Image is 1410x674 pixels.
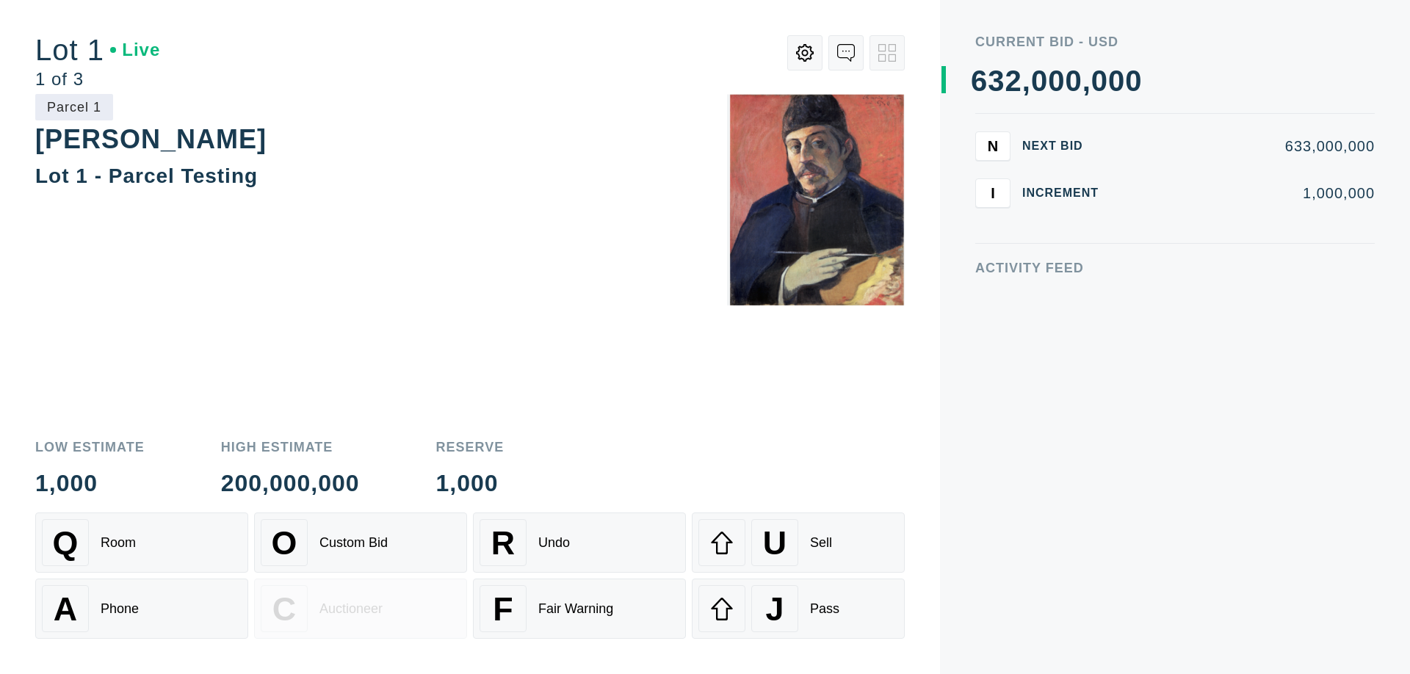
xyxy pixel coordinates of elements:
div: 1,000,000 [1122,186,1375,200]
span: J [765,590,784,628]
div: 0 [1125,66,1142,95]
div: 0 [1031,66,1048,95]
div: 1 of 3 [35,70,160,88]
div: Low Estimate [35,441,145,454]
div: 6 [971,66,988,95]
span: C [272,590,296,628]
div: 1,000 [436,471,505,495]
span: U [763,524,787,562]
button: N [975,131,1010,161]
button: OCustom Bid [254,512,467,573]
div: Reserve [436,441,505,454]
div: Lot 1 [35,35,160,65]
div: 3 [988,66,1005,95]
span: N [988,137,998,154]
div: , [1022,66,1031,360]
div: 1,000 [35,471,145,495]
span: O [272,524,297,562]
button: APhone [35,579,248,639]
div: Phone [101,601,139,617]
div: 0 [1091,66,1108,95]
div: Custom Bid [319,535,388,551]
button: FFair Warning [473,579,686,639]
div: 0 [1048,66,1065,95]
div: Live [110,41,160,59]
span: A [54,590,77,628]
div: Increment [1022,187,1110,199]
div: 200,000,000 [221,471,360,495]
div: Pass [810,601,839,617]
div: Undo [538,535,570,551]
div: 0 [1108,66,1125,95]
button: CAuctioneer [254,579,467,639]
div: Sell [810,535,832,551]
div: [PERSON_NAME] [35,124,267,154]
div: , [1082,66,1091,360]
button: JPass [692,579,905,639]
div: Parcel 1 [35,94,113,120]
div: 0 [1065,66,1082,95]
button: RUndo [473,512,686,573]
span: R [491,524,515,562]
span: Q [53,524,79,562]
div: Lot 1 - Parcel Testing [35,164,258,187]
div: Current Bid - USD [975,35,1375,48]
div: 2 [1005,66,1022,95]
div: Next Bid [1022,140,1110,152]
span: F [493,590,513,628]
div: High Estimate [221,441,360,454]
button: QRoom [35,512,248,573]
div: Auctioneer [319,601,383,617]
button: USell [692,512,905,573]
div: Room [101,535,136,551]
div: Fair Warning [538,601,613,617]
button: I [975,178,1010,208]
span: I [991,184,995,201]
div: 633,000,000 [1122,139,1375,153]
div: Activity Feed [975,261,1375,275]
